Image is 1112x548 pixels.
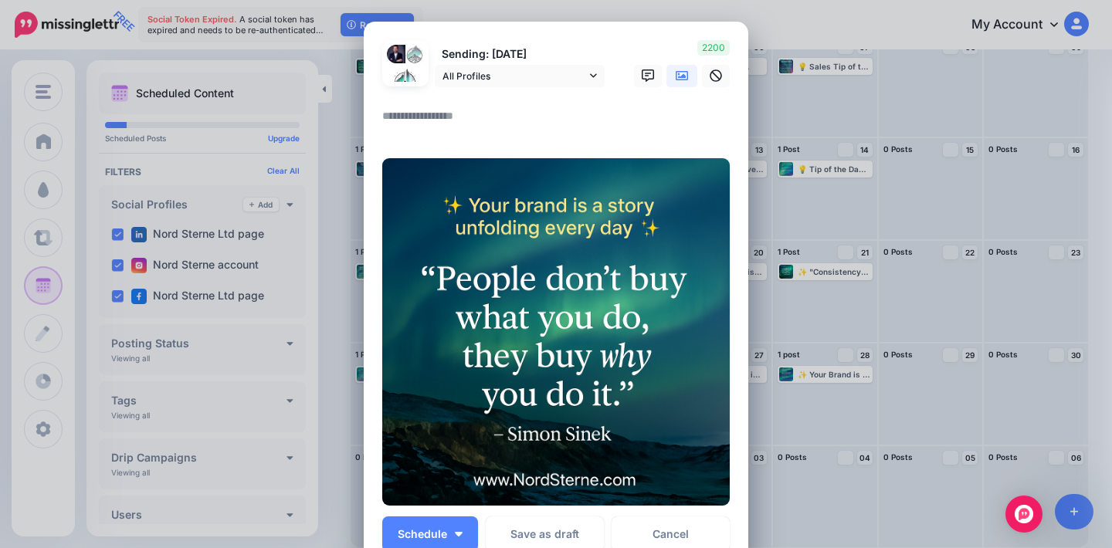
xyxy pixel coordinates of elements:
[387,45,405,63] img: 1642849042723-75248.png
[398,529,447,540] span: Schedule
[697,40,730,56] span: 2200
[435,46,605,63] p: Sending: [DATE]
[442,68,586,84] span: All Profiles
[387,63,424,100] img: 456413769_1429961921029338_2956203950355434071_n-bsa153655.jpg
[1005,496,1042,533] div: Open Intercom Messenger
[455,532,463,536] img: arrow-down-white.png
[435,65,605,87] a: All Profiles
[405,45,424,63] img: 492711823_122215158740140815_1919012089289996530_n-bsa153654.jpg
[382,158,730,506] img: 9TIMON4TXWFLCL4G65JZMNBKQ6F6CJ6S.png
